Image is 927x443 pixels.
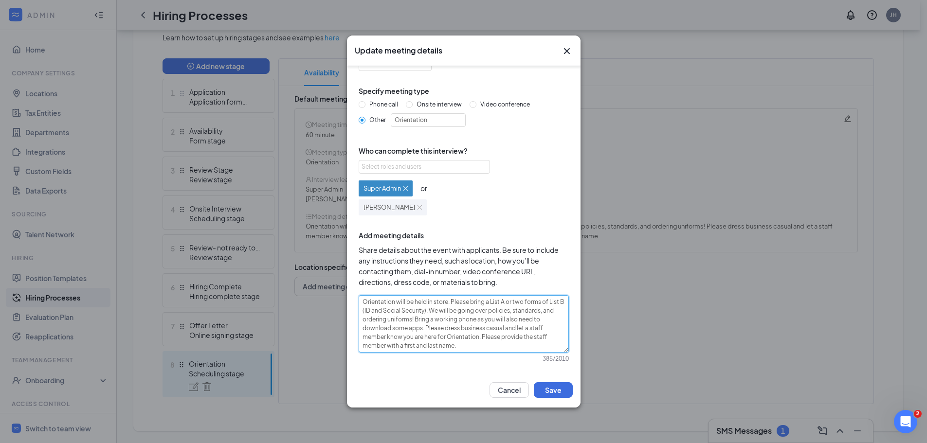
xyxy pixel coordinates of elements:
[365,116,470,124] span: Other
[364,354,569,363] div: 385 / 2010
[420,183,427,194] div: or
[561,45,573,57] svg: Cross
[359,295,569,353] textarea: Orientation will be held in store. Please bring a List A or two forms of List B (ID and Social Se...
[355,45,442,56] h3: Update meeting details
[534,382,573,398] button: Save
[364,183,401,193] span: Super Admin
[359,230,569,241] span: Add meeting details
[476,101,534,108] span: Video conference
[490,382,529,398] button: Cancel
[359,86,569,96] span: Specify meeting type
[362,162,482,172] div: Select roles and users
[359,245,569,287] span: Share details about the event with applicants. Be sure to include any instructions they need, suc...
[894,410,917,433] iframe: Intercom live chat
[391,113,466,127] input: Other
[561,45,573,57] button: Close
[359,145,569,156] span: Who can complete this interview?
[914,410,922,418] span: 2
[413,101,466,108] span: Onsite interview
[365,101,402,108] span: Phone call
[364,202,415,212] span: [PERSON_NAME]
